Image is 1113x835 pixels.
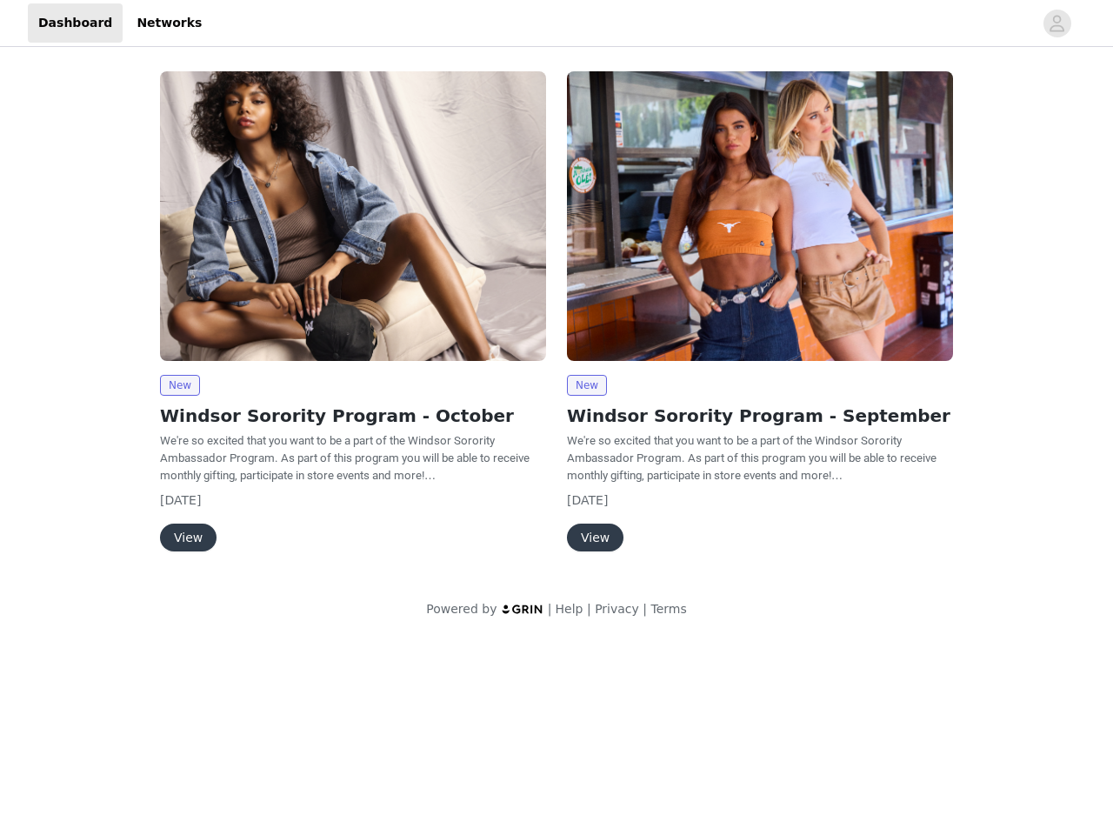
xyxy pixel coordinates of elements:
[567,403,953,429] h2: Windsor Sorority Program - September
[160,493,201,507] span: [DATE]
[548,602,552,616] span: |
[567,493,608,507] span: [DATE]
[160,524,217,551] button: View
[567,71,953,361] img: Windsor
[650,602,686,616] a: Terms
[567,375,607,396] span: New
[1049,10,1065,37] div: avatar
[567,524,623,551] button: View
[126,3,212,43] a: Networks
[567,531,623,544] a: View
[160,434,530,482] span: We're so excited that you want to be a part of the Windsor Sorority Ambassador Program. As part o...
[160,531,217,544] a: View
[556,602,583,616] a: Help
[643,602,647,616] span: |
[160,403,546,429] h2: Windsor Sorority Program - October
[587,602,591,616] span: |
[426,602,497,616] span: Powered by
[160,71,546,361] img: Windsor
[28,3,123,43] a: Dashboard
[595,602,639,616] a: Privacy
[567,434,936,482] span: We're so excited that you want to be a part of the Windsor Sorority Ambassador Program. As part o...
[501,604,544,615] img: logo
[160,375,200,396] span: New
